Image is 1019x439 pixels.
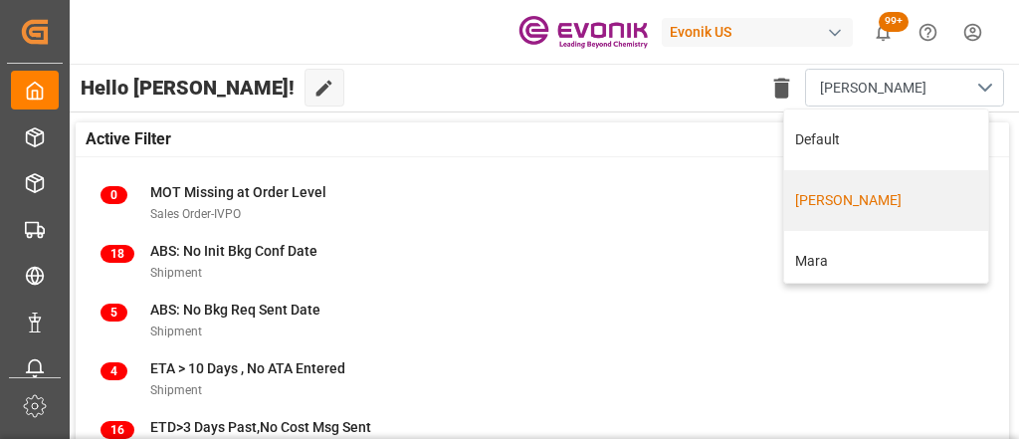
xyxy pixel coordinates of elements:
[150,243,317,259] span: ABS: No Init Bkg Conf Date
[101,182,984,224] a: 0MOT Missing at Order LevelSales Order-IVPO
[150,325,202,338] span: Shipment
[101,245,134,263] span: 18
[879,12,909,32] span: 99+
[805,69,1004,107] button: close menu
[150,419,371,435] span: ETD>3 Days Past,No Cost Msg Sent
[150,383,202,397] span: Shipment
[101,421,134,439] span: 16
[795,190,978,211] div: [PERSON_NAME]
[150,184,326,200] span: MOT Missing at Order Level
[101,300,984,341] a: 5ABS: No Bkg Req Sent DateShipment
[101,241,984,283] a: 18ABS: No Init Bkg Conf DateShipment
[101,304,127,322] span: 5
[662,13,861,51] button: Evonik US
[150,207,241,221] span: Sales Order-IVPO
[150,266,202,280] span: Shipment
[150,360,345,376] span: ETA > 10 Days , No ATA Entered
[101,358,984,400] a: 4ETA > 10 Days , No ATA EnteredShipment
[861,10,906,55] button: show 101 new notifications
[86,127,171,151] span: Active Filter
[150,302,320,318] span: ABS: No Bkg Req Sent Date
[101,362,127,380] span: 4
[518,15,648,50] img: Evonik-brand-mark-Deep-Purple-RGB.jpeg_1700498283.jpeg
[795,251,978,272] div: Mara
[906,10,950,55] button: Help Center
[662,18,853,47] div: Evonik US
[795,129,978,150] div: Default
[101,186,127,204] span: 0
[81,69,295,107] span: Hello [PERSON_NAME]!
[820,78,926,99] span: [PERSON_NAME]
